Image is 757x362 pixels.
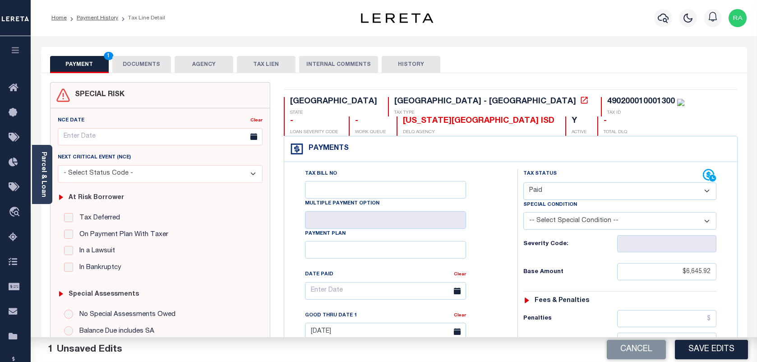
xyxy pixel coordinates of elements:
[299,56,378,73] button: INTERNAL COMMENTS
[75,326,154,337] label: Balance Due includes SA
[523,170,557,178] label: Tax Status
[454,272,466,277] a: Clear
[523,315,617,322] h6: Penalties
[104,52,113,60] span: 1
[75,310,175,320] label: No Special Assessments Owed
[454,313,466,318] a: Clear
[58,128,263,146] input: Enter Date
[305,271,333,278] label: Date Paid
[305,170,337,178] label: Tax Bill No
[40,152,46,197] a: Parcel & Loan
[118,14,165,22] li: Tax Line Detail
[237,56,295,73] button: TAX LIEN
[607,110,684,116] p: TAX ID
[535,297,589,305] h6: Fees & Penalties
[361,13,433,23] img: logo-dark.svg
[77,15,118,21] a: Payment History
[604,129,627,136] p: TOTAL DLQ
[394,110,590,116] p: TAX TYPE
[675,340,748,359] button: Save Edits
[729,9,747,27] img: svg+xml;base64,PHN2ZyB4bWxucz0iaHR0cDovL3d3dy53My5vcmcvMjAwMC9zdmciIHBvaW50ZXItZXZlbnRzPSJub25lIi...
[617,333,717,350] input: $
[112,56,171,73] button: DOCUMENTS
[250,118,263,123] a: Clear
[607,340,666,359] button: Cancel
[70,91,125,99] h4: SPECIAL RISK
[50,56,109,73] button: PAYMENT
[617,263,717,280] input: $
[403,129,554,136] p: DELQ AGENCY
[290,97,377,107] div: [GEOGRAPHIC_DATA]
[607,97,675,106] div: 490200010001300
[572,129,586,136] p: ACTIVE
[290,110,377,116] p: STATE
[403,116,554,126] div: [US_STATE][GEOGRAPHIC_DATA] ISD
[382,56,440,73] button: HISTORY
[304,144,349,153] h4: Payments
[69,194,124,202] h6: At Risk Borrower
[305,323,466,340] input: Enter Date
[617,310,717,327] input: $
[75,213,120,223] label: Tax Deferred
[58,117,84,125] label: NCE Date
[58,154,131,162] label: Next Critical Event (NCE)
[305,230,346,238] label: Payment Plan
[523,201,577,209] label: Special Condition
[305,312,357,320] label: Good Thru Date 1
[75,246,115,256] label: In a Lawsuit
[75,263,121,273] label: In Bankruptcy
[9,207,23,218] i: travel_explore
[604,116,627,126] div: -
[69,291,139,298] h6: Special Assessments
[57,345,122,354] span: Unsaved Edits
[355,129,386,136] p: WORK QUEUE
[572,116,586,126] div: Y
[290,129,338,136] p: LOAN SEVERITY CODE
[175,56,233,73] button: AGENCY
[355,116,386,126] div: -
[290,116,338,126] div: -
[305,200,379,208] label: Multiple Payment Option
[305,282,466,300] input: Enter Date
[75,230,168,240] label: On Payment Plan With Taxer
[394,97,576,106] div: [GEOGRAPHIC_DATA] - [GEOGRAPHIC_DATA]
[48,345,53,354] span: 1
[523,269,617,276] h6: Base Amount
[523,241,617,248] h6: Severity Code:
[51,15,67,21] a: Home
